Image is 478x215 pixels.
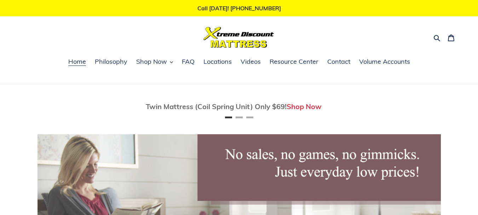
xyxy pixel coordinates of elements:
[200,57,235,67] a: Locations
[237,57,264,67] a: Videos
[359,57,410,66] span: Volume Accounts
[203,27,274,48] img: Xtreme Discount Mattress
[246,117,253,118] button: Page 3
[236,117,243,118] button: Page 2
[182,57,195,66] span: FAQ
[91,57,131,67] a: Philosophy
[95,57,127,66] span: Philosophy
[68,57,86,66] span: Home
[356,57,414,67] a: Volume Accounts
[225,117,232,118] button: Page 1
[178,57,198,67] a: FAQ
[65,57,90,67] a: Home
[133,57,177,67] button: Shop Now
[241,57,261,66] span: Videos
[136,57,167,66] span: Shop Now
[266,57,322,67] a: Resource Center
[287,102,322,111] a: Shop Now
[146,102,287,111] span: Twin Mattress (Coil Spring Unit) Only $69!
[270,57,318,66] span: Resource Center
[203,57,232,66] span: Locations
[327,57,350,66] span: Contact
[324,57,354,67] a: Contact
